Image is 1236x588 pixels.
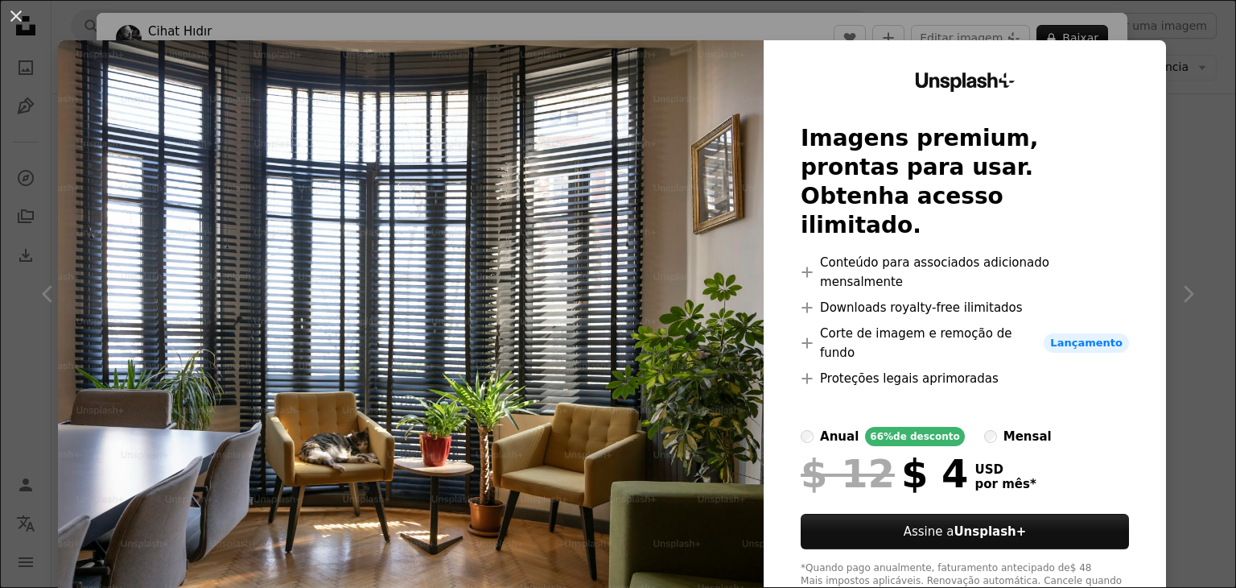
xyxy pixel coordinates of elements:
[820,427,859,446] div: anual
[801,124,1129,240] h2: Imagens premium, prontas para usar. Obtenha acesso ilimitado.
[975,477,1036,491] span: por mês *
[801,453,895,495] span: $ 12
[801,453,968,495] div: $ 4
[801,253,1129,292] li: Conteúdo para associados adicionado mensalmente
[1003,427,1052,446] div: mensal
[975,462,1036,477] span: USD
[984,430,997,443] input: mensal
[801,514,1129,549] button: Assine aUnsplash+
[801,369,1129,388] li: Proteções legais aprimoradas
[954,524,1026,539] strong: Unsplash+
[801,324,1129,362] li: Corte de imagem e remoção de fundo
[801,430,814,443] input: anual66%de desconto
[801,298,1129,317] li: Downloads royalty-free ilimitados
[865,427,964,446] div: 66% de desconto
[1044,333,1129,353] span: Lançamento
